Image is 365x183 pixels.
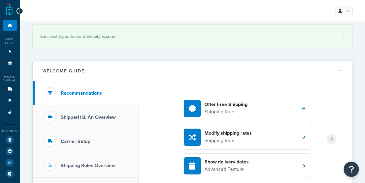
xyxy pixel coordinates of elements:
[40,32,345,41] div: Successfully authorized Shopify account
[3,146,17,157] li: Marketplace
[3,157,17,168] li: Analytics
[204,101,248,108] h4: Offer Free Shipping
[342,32,345,37] a: ×
[42,69,85,73] h2: Welcome Guide
[204,137,252,145] p: Shipping Rule
[204,130,252,137] h4: Modify shipping rates
[61,163,115,168] h3: Shipping Rules Overview
[204,165,249,173] p: Advanced Feature
[3,134,17,145] li: Test Your Rates
[3,58,17,69] li: Origins
[33,61,352,81] button: Welcome Guide
[61,90,102,96] h3: Recommendations
[3,20,17,31] li: Dashboard
[3,84,17,95] li: Carriers
[3,168,17,179] li: Help Docs
[204,159,249,165] h4: Show delivery dates
[61,115,116,120] h3: ShipperHQ: An Overview
[3,107,17,118] li: Advanced Features
[61,139,90,144] h3: Carrier Setup
[344,162,359,177] button: Open Resource Center
[3,95,17,107] li: Shipping Rules
[3,46,17,57] li: Websites
[204,108,248,116] p: Shipping Rule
